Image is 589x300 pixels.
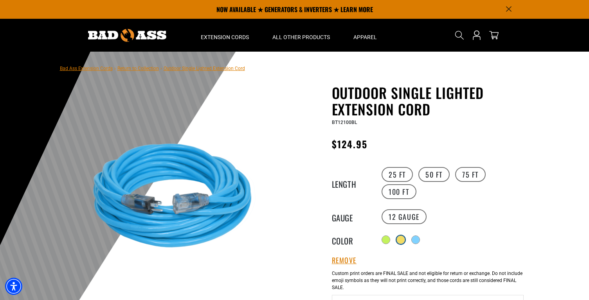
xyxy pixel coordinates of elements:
span: Outdoor Single Lighted Extension Cord [164,66,245,71]
summary: Search [453,29,466,41]
span: BT12100BL [332,120,357,125]
span: All Other Products [272,34,330,41]
summary: All Other Products [261,19,342,52]
div: Accessibility Menu [5,278,22,295]
h1: Outdoor Single Lighted Extension Cord [332,84,524,117]
summary: Extension Cords [189,19,261,52]
label: 100 FT [382,184,416,199]
label: 25 FT [382,167,413,182]
legend: Gauge [332,212,371,222]
button: Remove [332,256,357,265]
img: Blue [83,104,272,293]
span: Extension Cords [201,34,249,41]
nav: breadcrumbs [60,63,245,73]
span: $124.95 [332,137,368,151]
a: Return to Collection [117,66,159,71]
label: 75 FT [455,167,486,182]
label: 50 FT [418,167,450,182]
a: cart [488,31,500,40]
span: › [160,66,162,71]
label: 12 Gauge [382,209,427,224]
span: › [114,66,116,71]
summary: Apparel [342,19,389,52]
a: Bad Ass Extension Cords [60,66,113,71]
legend: Color [332,235,371,245]
span: Apparel [353,34,377,41]
img: Bad Ass Extension Cords [88,29,166,42]
a: Open this option [470,19,483,52]
legend: Length [332,178,371,188]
